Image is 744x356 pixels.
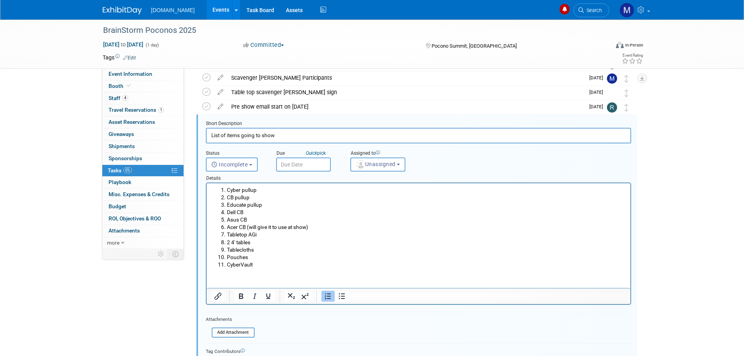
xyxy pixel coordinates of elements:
input: Name of task or a short description [206,128,631,143]
div: Short Description [206,120,631,128]
a: Travel Reservations1 [102,104,184,116]
div: BrainStorm Poconos 2025 [100,23,598,38]
span: 0% [123,167,132,173]
a: Edit [123,55,136,61]
button: Underline [262,291,275,302]
a: Event Information [102,68,184,80]
i: Move task [624,104,628,111]
a: Quickpick [304,150,327,156]
i: Quick [306,150,317,156]
i: Booth reservation complete [127,84,131,88]
div: Details [206,172,631,182]
span: to [120,41,127,48]
span: Asset Reservations [109,119,155,125]
button: Insert/edit link [211,291,225,302]
a: Giveaways [102,129,184,140]
img: Mark Menzella [619,3,634,18]
span: 4 [122,95,128,101]
img: Format-Inperson.png [616,42,624,48]
span: more [107,240,120,246]
div: Scavenger [PERSON_NAME] Participants [227,71,585,84]
span: Tasks [108,167,132,174]
div: Event Format [563,41,644,52]
div: Assigned to [350,150,448,157]
span: Search [584,7,602,13]
span: Booth [109,83,132,89]
button: Bullet list [335,291,348,302]
span: [DATE] [DATE] [103,41,144,48]
button: Committed [241,41,287,49]
button: Italic [248,291,261,302]
span: (1 day) [145,43,159,48]
a: edit [214,103,227,110]
span: Travel Reservations [109,107,164,113]
i: Move task [624,89,628,97]
a: Booth [102,81,184,92]
div: Due [276,150,339,157]
td: Tags [103,54,136,61]
a: Budget [102,201,184,213]
span: Pocono Summit, [GEOGRAPHIC_DATA] [432,43,517,49]
div: Event Rating [622,54,643,57]
td: Toggle Event Tabs [168,249,184,259]
button: Incomplete [206,157,258,172]
button: Subscript [285,291,298,302]
a: Attachments [102,225,184,237]
button: Superscript [298,291,312,302]
div: Pre show email start on [DATE] [227,100,585,113]
span: Budget [109,203,126,209]
span: Attachments [109,227,140,234]
a: Misc. Expenses & Credits [102,189,184,200]
a: Staff4 [102,93,184,104]
td: Personalize Event Tab Strip [154,249,168,259]
span: ROI, Objectives & ROO [109,215,161,222]
a: Asset Reservations [102,116,184,128]
span: [DATE] [589,89,607,95]
div: Status [206,150,264,157]
i: Move task [624,75,628,82]
span: Giveaways [109,131,134,137]
span: Shipments [109,143,135,149]
img: Vasili Karalewich [607,88,617,98]
img: Rachelle Menzella [607,102,617,113]
span: 1 [158,107,164,113]
span: Unassigned [356,161,396,167]
span: Event Information [109,71,152,77]
a: Tasks0% [102,165,184,177]
a: Sponsorships [102,153,184,165]
div: Attachments [206,316,255,323]
iframe: Rich Text Area [207,183,630,288]
span: Staff [109,95,128,101]
button: Numbered list [321,291,335,302]
span: Sponsorships [109,155,142,161]
a: Playbook [102,177,184,188]
img: Mark Menzella [607,73,617,84]
input: Due Date [276,157,331,172]
a: more [102,237,184,249]
button: Bold [234,291,248,302]
img: ExhibitDay [103,7,142,14]
a: ROI, Objectives & ROO [102,213,184,225]
div: Table top scavenger [PERSON_NAME] sign [227,86,585,99]
span: [DATE] [589,104,607,109]
span: Playbook [109,179,131,185]
span: [DATE] [589,75,607,81]
div: In-Person [625,42,643,48]
a: Shipments [102,141,184,152]
button: Unassigned [350,157,406,172]
a: Search [573,4,609,17]
div: Tag Contributors [206,347,631,355]
span: Incomplete [211,161,248,168]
